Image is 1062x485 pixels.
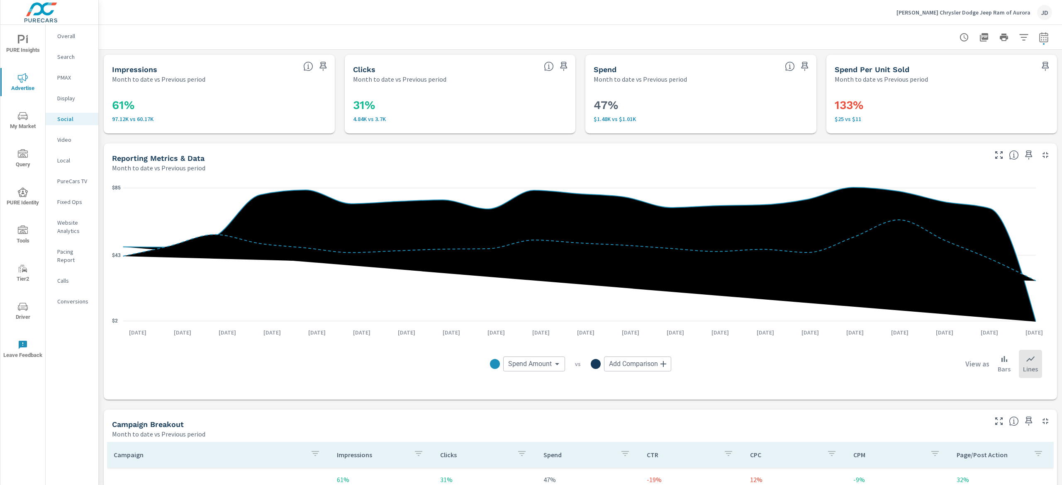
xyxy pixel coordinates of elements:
span: Advertise [3,73,43,93]
div: Search [46,51,98,63]
span: This is a summary of Social performance results by campaign. Each column can be sorted. [1009,416,1019,426]
span: The number of times an ad was shown on your behalf. [303,61,313,71]
span: Query [3,149,43,170]
p: Website Analytics [57,218,92,235]
p: [DATE] [885,328,914,337]
span: Save this to your personalized report [1022,415,1035,428]
div: Overall [46,30,98,42]
button: Select Date Range [1035,29,1052,46]
div: PureCars TV [46,175,98,187]
p: Spend [543,451,614,459]
p: CPM [853,451,923,459]
p: Month to date vs Previous period [594,74,687,84]
text: $43 [112,252,121,258]
button: Minimize Widget [1039,415,1052,428]
p: Month to date vs Previous period [112,74,205,84]
p: [DATE] [706,328,735,337]
p: [DATE] [616,328,645,337]
p: [DATE] [392,328,421,337]
p: [PERSON_NAME] Chrysler Dodge Jeep Ram of Aurora [896,9,1030,16]
span: PURE Insights [3,35,43,55]
h5: Spend Per Unit Sold [835,65,909,74]
span: Understand Social data over time and see how metrics compare to each other. [1009,150,1019,160]
p: Bars [998,364,1011,374]
h5: Impressions [112,65,157,74]
div: Conversions [46,295,98,308]
button: "Export Report to PDF" [976,29,992,46]
p: [DATE] [482,328,511,337]
p: Campaign [114,451,304,459]
div: PMAX [46,71,98,84]
h5: Spend [594,65,616,74]
p: $25 vs $11 [835,116,1049,122]
span: The number of times an ad was clicked by a consumer. [544,61,554,71]
p: [DATE] [930,328,959,337]
p: Display [57,94,92,102]
p: Lines [1023,364,1038,374]
button: Apply Filters [1016,29,1032,46]
h3: 61% [112,98,326,112]
p: 12% [750,475,840,485]
div: Calls [46,274,98,287]
p: 61% [337,475,427,485]
p: [DATE] [571,328,600,337]
span: Save this to your personalized report [798,60,811,73]
h5: Clicks [353,65,375,74]
h5: Campaign Breakout [112,420,184,429]
p: CPC [750,451,820,459]
span: Save this to your personalized report [1039,60,1052,73]
div: Spend Amount [503,356,565,371]
p: $1.48K vs $1.01K [594,116,808,122]
p: Fixed Ops [57,198,92,206]
p: Clicks [440,451,510,459]
p: -19% [647,475,737,485]
p: Local [57,156,92,165]
p: -9% [853,475,943,485]
span: Leave Feedback [3,340,43,360]
p: [DATE] [751,328,780,337]
p: PMAX [57,73,92,82]
span: Driver [3,302,43,322]
button: Make Fullscreen [992,415,1006,428]
p: [DATE] [975,328,1004,337]
p: [DATE] [213,328,242,337]
h3: 47% [594,98,808,112]
span: Save this to your personalized report [1022,148,1035,162]
div: Video [46,133,98,146]
p: Search [57,53,92,61]
h3: 133% [835,98,1049,112]
p: Impressions [337,451,407,459]
p: [DATE] [437,328,466,337]
button: Make Fullscreen [992,148,1006,162]
p: Social [57,115,92,123]
div: Add Comparison [604,356,671,371]
p: [DATE] [258,328,287,337]
div: Fixed Ops [46,196,98,208]
h6: View as [965,360,989,368]
span: Add Comparison [609,360,658,368]
div: Local [46,154,98,167]
p: [DATE] [1020,328,1049,337]
span: Tier2 [3,264,43,284]
text: $2 [112,318,118,324]
p: [DATE] [168,328,197,337]
p: [DATE] [347,328,376,337]
p: 97,121 vs 60,166 [112,116,326,122]
p: Month to date vs Previous period [353,74,446,84]
p: CTR [647,451,717,459]
p: 4,839 vs 3,698 [353,116,568,122]
button: Minimize Widget [1039,148,1052,162]
span: Tools [3,226,43,246]
span: Save this to your personalized report [317,60,330,73]
div: Pacing Report [46,245,98,266]
h3: 31% [353,98,568,112]
p: [DATE] [661,328,690,337]
p: Month to date vs Previous period [835,74,928,84]
p: 31% [440,475,530,485]
p: 47% [543,475,633,485]
span: The amount of money spent on advertising during the period. [785,61,795,71]
p: Month to date vs Previous period [112,163,205,173]
p: Overall [57,32,92,40]
text: $85 [112,185,121,191]
p: Conversions [57,297,92,306]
